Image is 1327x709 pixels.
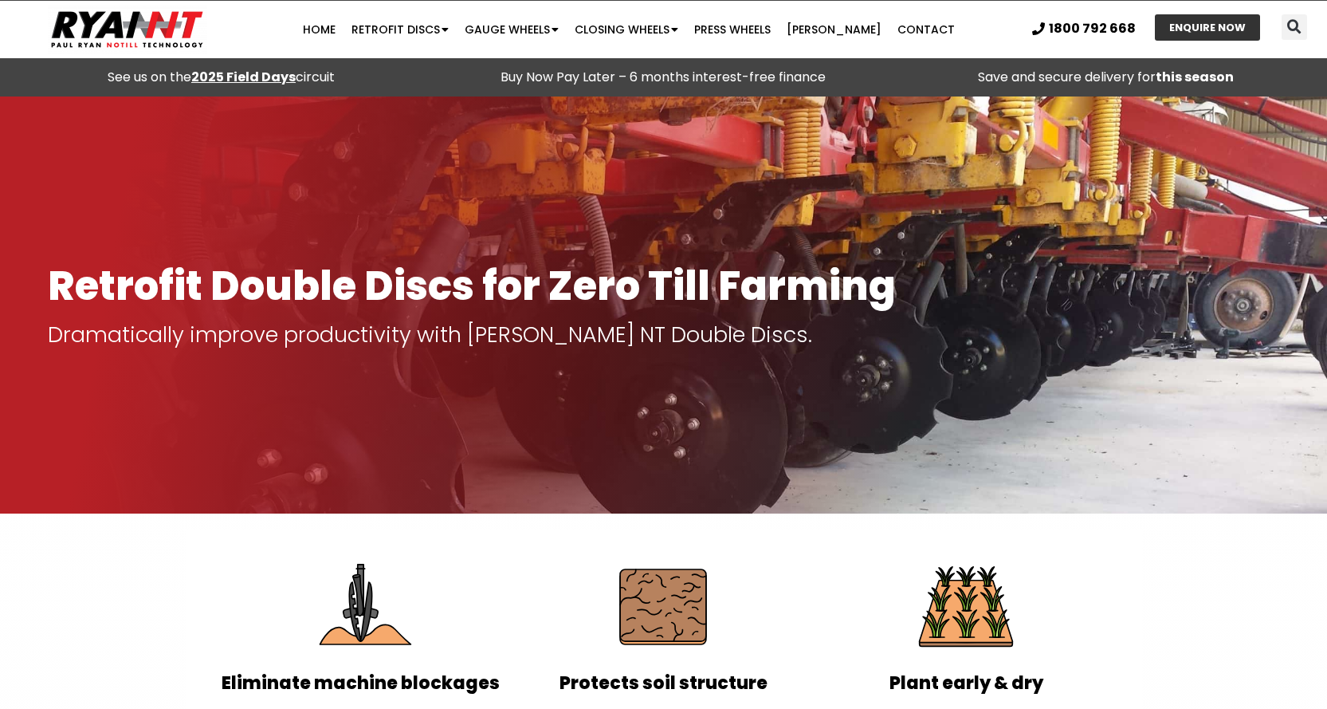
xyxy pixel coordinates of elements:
[1032,22,1136,35] a: 1800 792 668
[1049,22,1136,35] span: 1800 792 668
[1282,14,1307,40] div: Search
[48,264,1279,308] h1: Retrofit Double Discs for Zero Till Farming
[686,14,779,45] a: Press Wheels
[893,66,1319,89] p: Save and secure delivery for
[48,324,1279,346] p: Dramatically improve productivity with [PERSON_NAME] NT Double Discs.
[218,672,504,695] h2: Eliminate machine blockages
[779,14,889,45] a: [PERSON_NAME]
[257,14,1001,45] nav: Menu
[344,14,457,45] a: Retrofit Discs
[909,549,1023,664] img: Plant Early & Dry
[1155,14,1260,41] a: ENQUIRE NOW
[889,14,963,45] a: Contact
[304,549,418,664] img: Eliminate Machine Blockages
[567,14,686,45] a: Closing Wheels
[48,5,207,54] img: Ryan NT logo
[1156,68,1234,86] strong: this season
[295,14,344,45] a: Home
[823,672,1109,695] h2: Plant early & dry
[1169,22,1246,33] span: ENQUIRE NOW
[606,549,720,664] img: Protect soil structure
[450,66,877,89] p: Buy Now Pay Later – 6 months interest-free finance
[520,672,807,695] h2: Protects soil structure
[191,68,296,86] a: 2025 Field Days
[8,66,434,89] div: See us on the circuit
[457,14,567,45] a: Gauge Wheels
